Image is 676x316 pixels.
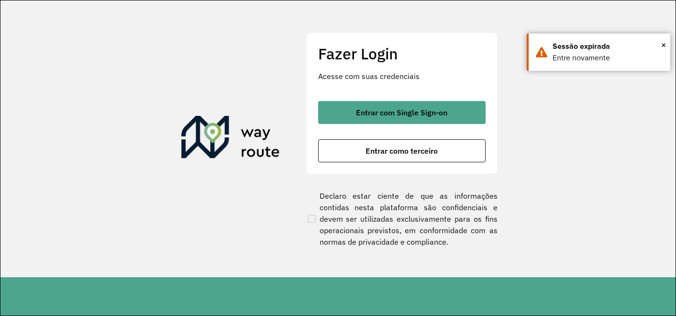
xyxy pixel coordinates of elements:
[318,45,486,63] h2: Fazer Login
[553,41,663,52] div: Sessão expirada
[306,190,498,248] label: Declaro estar ciente de que as informações contidas nesta plataforma são confidenciais e devem se...
[318,101,486,124] button: button
[366,147,438,155] span: Entrar como terceiro
[181,116,280,162] img: Roteirizador AmbevTech
[661,38,666,52] span: ×
[356,109,447,116] span: Entrar com Single Sign-on
[661,38,666,52] button: Close
[318,139,486,162] button: button
[553,52,663,64] div: Entre novamente
[318,70,486,82] p: Acesse com suas credenciais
